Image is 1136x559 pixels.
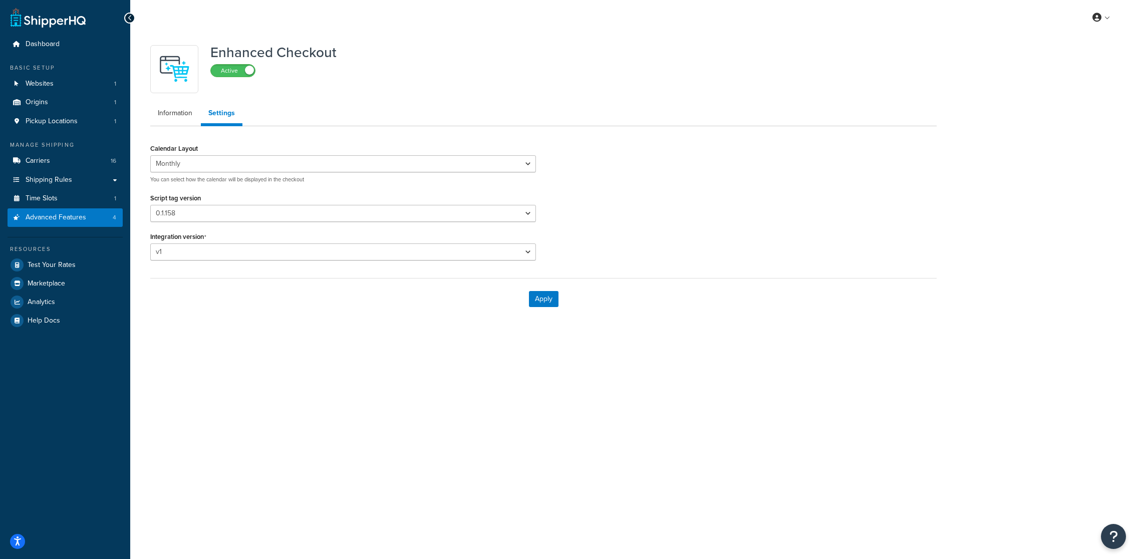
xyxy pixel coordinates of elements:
a: Carriers16 [8,152,123,170]
span: Pickup Locations [26,117,78,126]
a: Settings [201,103,242,126]
a: Information [150,103,200,123]
span: Dashboard [26,40,60,49]
span: Time Slots [26,194,58,203]
a: Test Your Rates [8,256,123,274]
label: Script tag version [150,194,201,202]
label: Active [211,65,255,77]
li: Carriers [8,152,123,170]
a: Pickup Locations1 [8,112,123,131]
button: Apply [529,291,558,307]
span: Marketplace [28,279,65,288]
li: Websites [8,75,123,93]
span: Websites [26,80,54,88]
a: Analytics [8,293,123,311]
a: Shipping Rules [8,171,123,189]
a: Marketplace [8,274,123,293]
a: Help Docs [8,312,123,330]
span: Analytics [28,298,55,307]
span: 1 [114,98,116,107]
li: Advanced Features [8,208,123,227]
a: Origins1 [8,93,123,112]
a: Dashboard [8,35,123,54]
span: Test Your Rates [28,261,76,269]
div: Manage Shipping [8,141,123,149]
button: Open Resource Center [1101,524,1126,549]
a: Advanced Features4 [8,208,123,227]
span: 1 [114,80,116,88]
li: Time Slots [8,189,123,208]
div: Basic Setup [8,64,123,72]
span: Carriers [26,157,50,165]
p: You can select how the calendar will be displayed in the checkout [150,176,536,183]
a: Time Slots1 [8,189,123,208]
span: 4 [113,213,116,222]
a: Websites1 [8,75,123,93]
span: Origins [26,98,48,107]
span: Help Docs [28,317,60,325]
div: Resources [8,245,123,253]
label: Integration version [150,233,206,241]
span: 1 [114,194,116,203]
label: Calendar Layout [150,145,198,152]
img: RgAAAABJRU5ErkJggg== [157,52,192,87]
li: Pickup Locations [8,112,123,131]
span: Shipping Rules [26,176,72,184]
span: Advanced Features [26,213,86,222]
li: Origins [8,93,123,112]
span: 16 [111,157,116,165]
h1: Enhanced Checkout [210,45,337,60]
span: 1 [114,117,116,126]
